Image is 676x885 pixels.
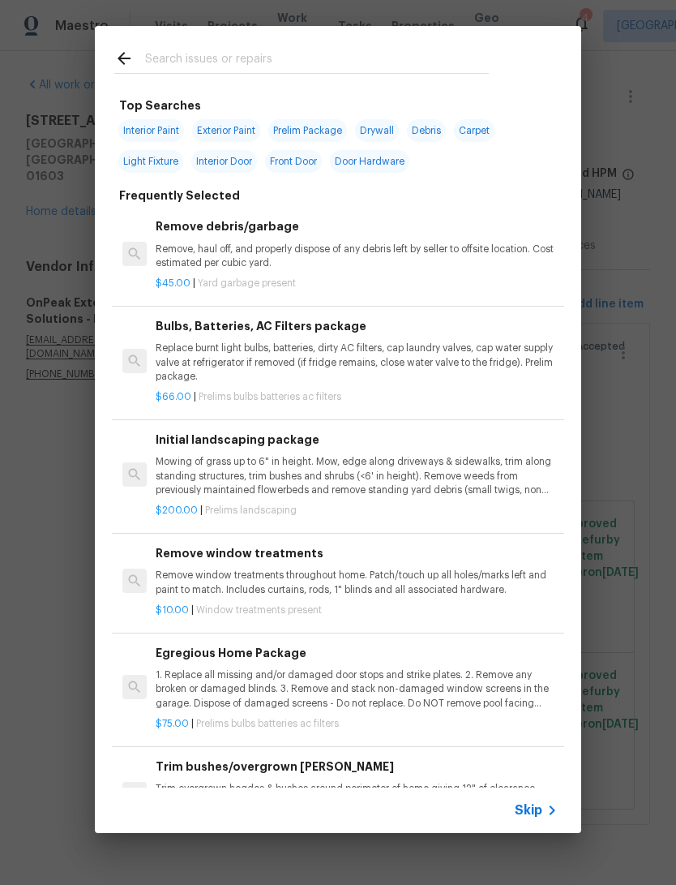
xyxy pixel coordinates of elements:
span: Interior Paint [118,119,184,142]
span: Exterior Paint [192,119,260,142]
h6: Egregious Home Package [156,644,558,662]
span: Door Hardware [330,150,409,173]
span: Prelims bulbs batteries ac filters [196,719,339,728]
span: Skip [515,802,542,818]
span: $10.00 [156,605,189,615]
span: Prelim Package [268,119,347,142]
p: | [156,277,558,290]
input: Search issues or repairs [145,49,489,73]
span: $45.00 [156,278,190,288]
h6: Initial landscaping package [156,431,558,449]
span: Interior Door [191,150,257,173]
p: | [156,717,558,731]
p: Remove, haul off, and properly dispose of any debris left by seller to offsite location. Cost est... [156,243,558,270]
span: Front Door [265,150,322,173]
span: Yard garbage present [198,278,296,288]
span: Prelims bulbs batteries ac filters [199,392,341,402]
span: Prelims landscaping [205,505,297,515]
p: 1. Replace all missing and/or damaged door stops and strike plates. 2. Remove any broken or damag... [156,668,558,710]
span: $75.00 [156,719,189,728]
p: | [156,504,558,518]
span: Debris [407,119,446,142]
h6: Trim bushes/overgrown [PERSON_NAME] [156,758,558,775]
h6: Top Searches [119,97,201,114]
span: $66.00 [156,392,191,402]
h6: Bulbs, Batteries, AC Filters package [156,317,558,335]
span: Window treatments present [196,605,322,615]
p: Remove window treatments throughout home. Patch/touch up all holes/marks left and paint to match.... [156,569,558,596]
span: Drywall [355,119,399,142]
h6: Frequently Selected [119,187,240,204]
p: Trim overgrown hegdes & bushes around perimeter of home giving 12" of clearance. Properly dispose... [156,782,558,810]
span: Light Fixture [118,150,183,173]
h6: Remove debris/garbage [156,217,558,235]
p: Mowing of grass up to 6" in height. Mow, edge along driveways & sidewalks, trim along standing st... [156,455,558,496]
p: Replace burnt light bulbs, batteries, dirty AC filters, cap laundry valves, cap water supply valv... [156,342,558,383]
span: Carpet [454,119,494,142]
h6: Remove window treatments [156,544,558,562]
p: | [156,604,558,617]
p: | [156,390,558,404]
span: $200.00 [156,505,198,515]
